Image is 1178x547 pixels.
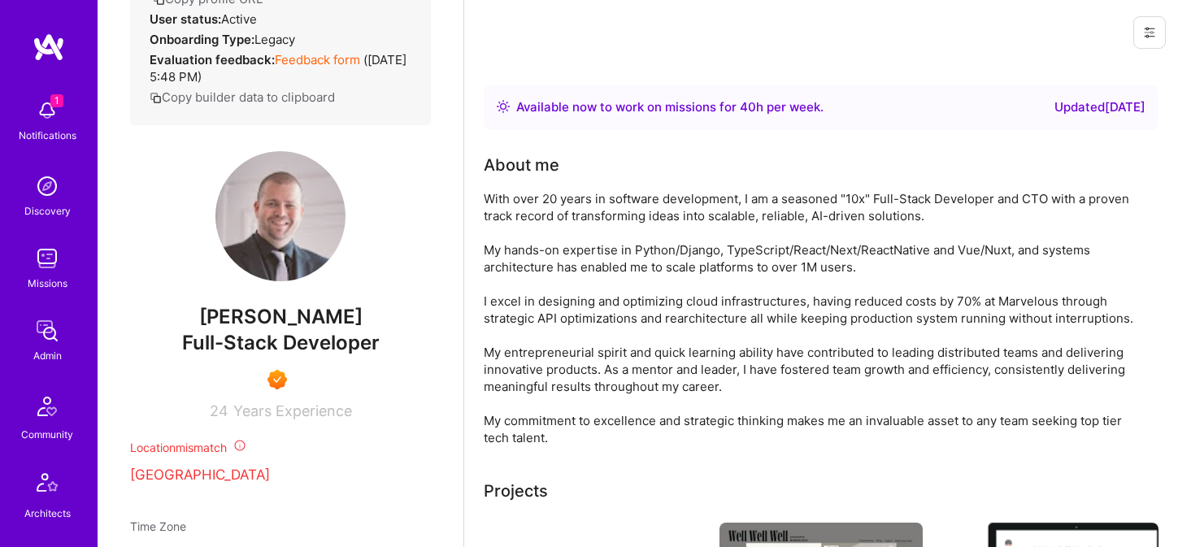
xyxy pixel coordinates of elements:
[130,305,431,329] span: [PERSON_NAME]
[150,92,162,104] i: icon Copy
[130,466,431,485] p: [GEOGRAPHIC_DATA]
[267,370,287,389] img: Exceptional A.Teamer
[150,32,254,47] strong: Onboarding Type:
[33,347,62,364] div: Admin
[484,153,559,177] div: About me
[150,89,335,106] button: Copy builder data to clipboard
[182,331,380,354] span: Full-Stack Developer
[233,402,352,419] span: Years Experience
[130,519,186,533] span: Time Zone
[31,170,63,202] img: discovery
[210,402,228,419] span: 24
[24,202,71,219] div: Discovery
[31,315,63,347] img: admin teamwork
[215,151,346,281] img: User Avatar
[484,190,1134,446] div: With over 20 years in software development, I am a seasoned "10x" Full-Stack Developer and CTO wi...
[28,387,67,426] img: Community
[150,52,275,67] strong: Evaluation feedback:
[150,11,221,27] strong: User status:
[33,33,65,62] img: logo
[130,439,431,456] div: Location mismatch
[484,479,548,503] div: Projects
[21,426,73,443] div: Community
[275,52,360,67] a: Feedback form
[19,127,76,144] div: Notifications
[221,11,257,27] span: Active
[254,32,295,47] span: legacy
[150,51,411,85] div: ( [DATE] 5:48 PM )
[50,94,63,107] span: 1
[28,275,67,292] div: Missions
[31,94,63,127] img: bell
[31,242,63,275] img: teamwork
[24,505,71,522] div: Architects
[497,100,510,113] img: Availability
[1054,98,1145,117] div: Updated [DATE]
[740,99,756,115] span: 40
[516,98,824,117] div: Available now to work on missions for h per week .
[28,466,67,505] img: Architects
